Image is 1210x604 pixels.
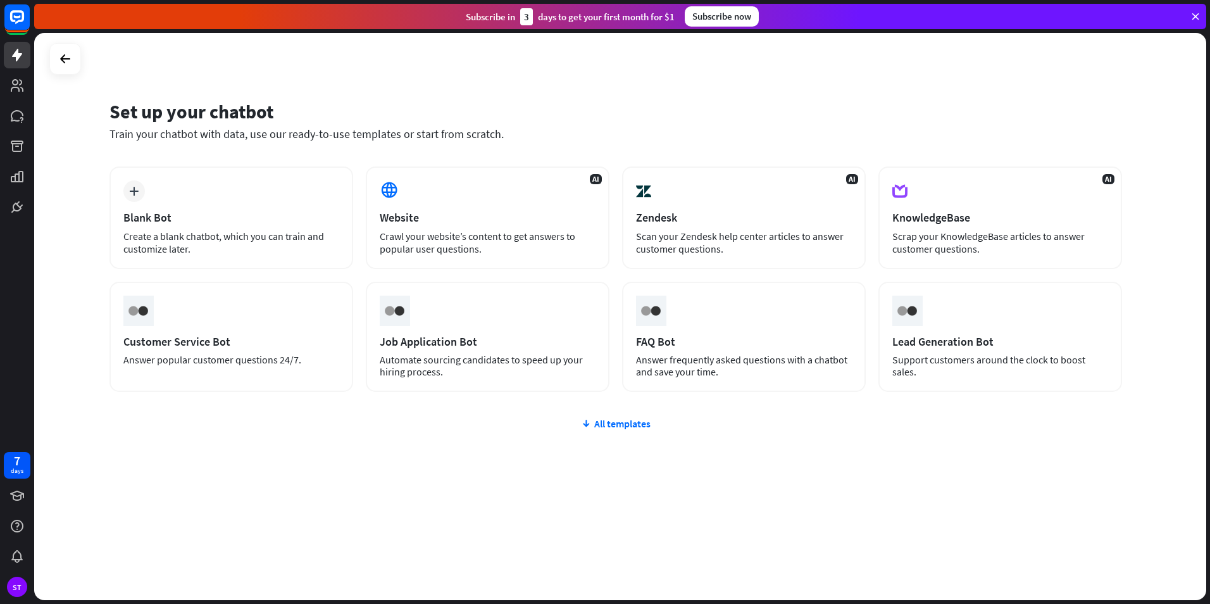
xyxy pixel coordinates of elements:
a: 7 days [4,452,30,479]
div: ST [7,577,27,597]
div: days [11,467,23,475]
div: Subscribe now [685,6,759,27]
div: 7 [14,455,20,467]
div: Subscribe in days to get your first month for $1 [466,8,675,25]
div: 3 [520,8,533,25]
